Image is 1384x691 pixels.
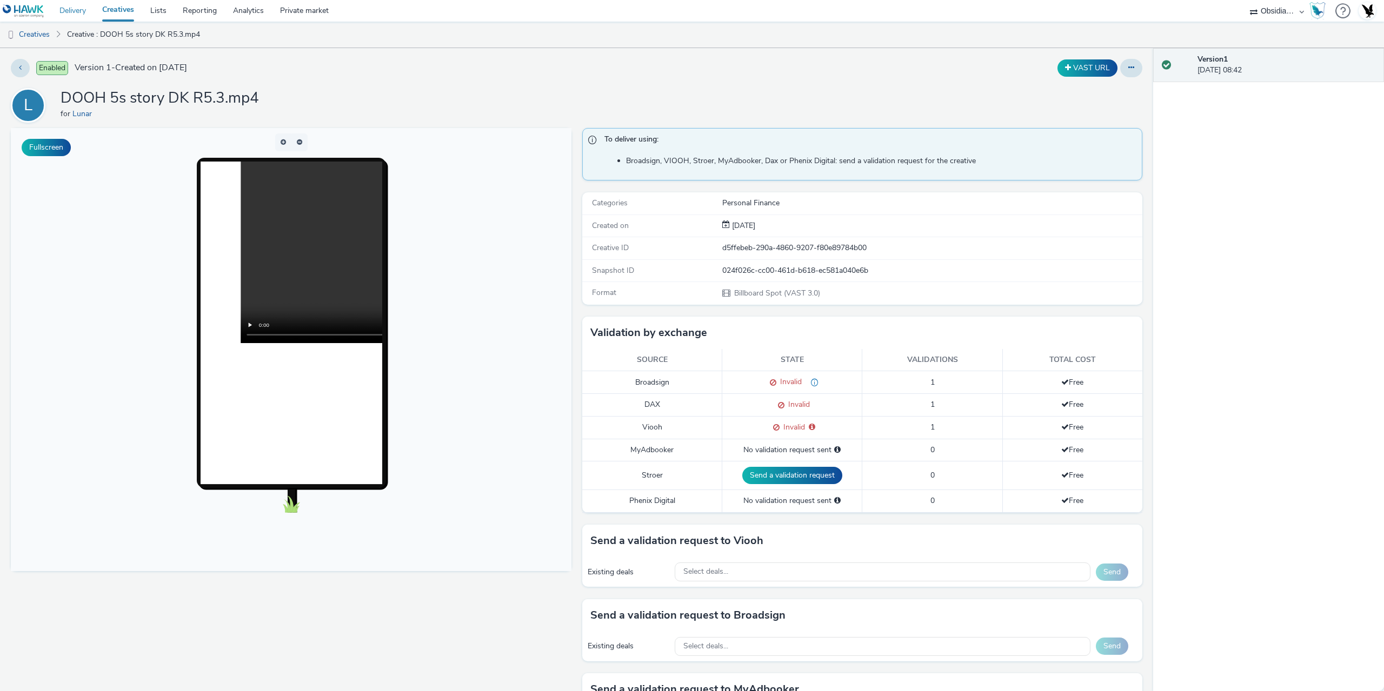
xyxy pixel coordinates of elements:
[582,394,722,417] td: DAX
[592,287,616,298] span: Format
[1309,2,1330,19] a: Hawk Academy
[592,243,629,253] span: Creative ID
[733,288,820,298] span: Billboard Spot (VAST 3.0)
[75,62,187,74] span: Version 1 - Created on [DATE]
[802,377,819,388] div: only 10 sec material
[930,495,935,506] span: 0
[1055,59,1120,77] div: Duplicate the creative as a VAST URL
[1061,470,1083,480] span: Free
[1197,54,1375,76] div: [DATE] 08:42
[24,90,32,120] div: L
[36,61,68,75] span: Enabled
[592,220,629,231] span: Created on
[930,470,935,480] span: 0
[930,377,935,387] span: 1
[1002,349,1142,371] th: Total cost
[582,371,722,394] td: Broadsign
[1057,59,1117,77] button: VAST URL
[582,490,722,512] td: Phenix Digital
[3,4,44,18] img: undefined Logo
[683,567,728,576] span: Select deals...
[784,399,810,410] span: Invalid
[604,134,1132,148] span: To deliver using:
[834,495,841,506] div: Please select a deal below and click on Send to send a validation request to Phenix Digital.
[626,156,1137,166] li: Broadsign, VIOOH, Stroer, MyAdbooker, Dax or Phenix Digital: send a validation request for the cr...
[728,445,856,455] div: No validation request sent
[62,22,205,48] a: Creative : DOOH 5s story DK R5.3.mp4
[590,607,786,623] h3: Send a validation request to Broadsign
[590,533,763,549] h3: Send a validation request to Viooh
[590,325,707,341] h3: Validation by exchange
[722,349,862,371] th: State
[1197,54,1228,64] strong: Version 1
[22,139,71,156] button: Fullscreen
[582,439,722,461] td: MyAdbooker
[11,100,50,110] a: L
[592,265,634,276] span: Snapshot ID
[730,220,755,231] span: [DATE]
[1061,377,1083,387] span: Free
[1096,638,1128,655] button: Send
[730,220,755,231] div: Creation 17 September 2025, 08:42
[61,88,259,109] h1: DOOH 5s story DK R5.3.mp4
[722,198,1142,209] div: Personal Finance
[780,422,805,432] span: Invalid
[582,417,722,439] td: Viooh
[1061,495,1083,506] span: Free
[930,422,935,432] span: 1
[1061,399,1083,410] span: Free
[722,265,1142,276] div: 024f026c-cc00-461d-b618-ec581a040e6b
[61,109,72,119] span: for
[72,109,96,119] a: Lunar
[683,642,728,651] span: Select deals...
[728,495,856,506] div: No validation request sent
[1061,445,1083,455] span: Free
[742,467,842,484] button: Send a validation request
[776,377,802,387] span: Invalid
[1061,422,1083,432] span: Free
[592,198,628,208] span: Categories
[834,445,841,455] div: Please select a deal below and click on Send to send a validation request to MyAdbooker.
[930,399,935,410] span: 1
[722,243,1142,253] div: d5ffebeb-290a-4860-9207-f80e89784b00
[1359,3,1375,19] img: Account UK
[5,30,16,41] img: dooh
[930,445,935,455] span: 0
[1096,563,1128,581] button: Send
[1309,2,1326,19] img: Hawk Academy
[862,349,1002,371] th: Validations
[588,641,670,652] div: Existing deals
[582,349,722,371] th: Source
[582,461,722,490] td: Stroer
[588,567,670,578] div: Existing deals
